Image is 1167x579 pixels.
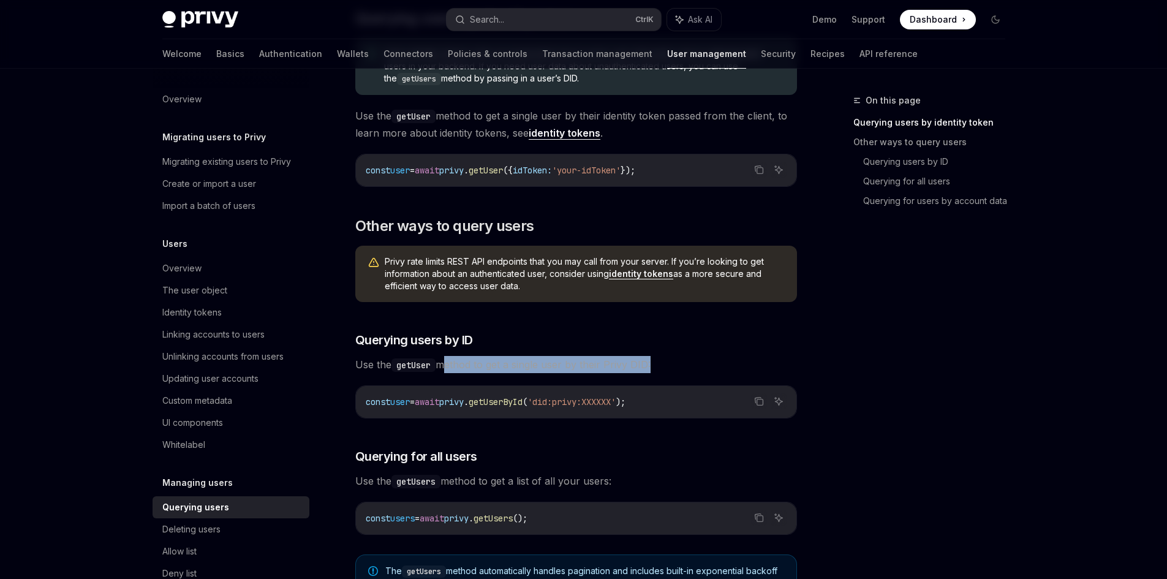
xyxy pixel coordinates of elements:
div: Overview [162,92,202,107]
a: Create or import a user [153,173,309,195]
div: Overview [162,261,202,276]
a: Welcome [162,39,202,69]
a: Policies & controls [448,39,527,69]
div: UI components [162,415,223,430]
div: Linking accounts to users [162,327,265,342]
span: await [420,513,444,524]
a: Import a batch of users [153,195,309,217]
span: Querying for all users [355,448,477,465]
div: Updating user accounts [162,371,259,386]
span: await [415,165,439,176]
span: Other ways to query users [355,216,534,236]
span: ({ [503,165,513,176]
span: ( [523,396,527,407]
span: . [464,165,469,176]
a: Querying users by ID [863,152,1015,172]
a: Overview [153,88,309,110]
a: Querying users [153,496,309,518]
a: identity tokens [529,127,600,140]
code: getUsers [397,73,441,85]
div: Whitelabel [162,437,205,452]
span: 'your-idToken' [552,165,621,176]
span: = [410,396,415,407]
div: Querying users [162,500,229,515]
a: Demo [812,13,837,26]
a: Linking accounts to users [153,324,309,346]
a: Identity tokens [153,301,309,324]
div: Allow list [162,544,197,559]
a: The user object [153,279,309,301]
code: getUsers [391,475,440,488]
span: getUsers [474,513,513,524]
span: . [469,513,474,524]
a: Wallets [337,39,369,69]
a: Querying for all users [863,172,1015,191]
button: Ask AI [771,510,787,526]
span: Use the method to get a list of all your users: [355,472,797,490]
span: = [415,513,420,524]
button: Toggle dark mode [986,10,1005,29]
a: Unlinking accounts from users [153,346,309,368]
a: Custom metadata [153,390,309,412]
span: . [464,396,469,407]
a: Deleting users [153,518,309,540]
a: Querying users by identity token [853,113,1015,132]
span: ); [616,396,625,407]
a: User management [667,39,746,69]
button: Search...CtrlK [447,9,661,31]
span: On this page [866,93,921,108]
svg: Note [368,566,378,576]
span: const [366,513,390,524]
a: Transaction management [542,39,652,69]
span: 'did:privy:XXXXXX' [527,396,616,407]
div: Migrating existing users to Privy [162,154,291,169]
a: Allow list [153,540,309,562]
span: getUser [469,165,503,176]
span: Privy rate limits REST API endpoints that you may call from your server. If you’re looking to get... [385,255,785,292]
code: getUser [391,110,436,123]
span: user [390,396,410,407]
a: Connectors [383,39,433,69]
span: (); [513,513,527,524]
a: Basics [216,39,244,69]
a: Security [761,39,796,69]
svg: Warning [368,257,380,269]
span: await [415,396,439,407]
span: }); [621,165,635,176]
div: Deleting users [162,522,221,537]
button: Copy the contents from the code block [751,393,767,409]
div: Unlinking accounts from users [162,349,284,364]
a: Overview [153,257,309,279]
a: API reference [859,39,918,69]
span: privy [439,165,464,176]
h5: Users [162,237,187,251]
a: Migrating existing users to Privy [153,151,309,173]
span: Dashboard [910,13,957,26]
a: Updating user accounts [153,368,309,390]
a: Other ways to query users [853,132,1015,152]
div: Create or import a user [162,176,256,191]
a: identity tokens [609,268,673,279]
span: Ask AI [688,13,712,26]
span: const [366,165,390,176]
div: Search... [470,12,504,27]
button: Ask AI [667,9,721,31]
button: Copy the contents from the code block [751,162,767,178]
a: Recipes [810,39,845,69]
div: The user object [162,283,227,298]
code: getUsers [402,566,446,578]
span: Use the method to get a single user by their Privy DID: [355,356,797,373]
img: dark logo [162,11,238,28]
span: = [410,165,415,176]
h5: Managing users [162,475,233,490]
span: Ctrl K [635,15,654,25]
span: const [366,396,390,407]
button: Copy the contents from the code block [751,510,767,526]
a: Authentication [259,39,322,69]
div: Identity tokens [162,305,222,320]
span: Querying users by ID [355,331,473,349]
span: getUserById [469,396,523,407]
div: Import a batch of users [162,199,255,213]
span: privy [444,513,469,524]
a: Whitelabel [153,434,309,456]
